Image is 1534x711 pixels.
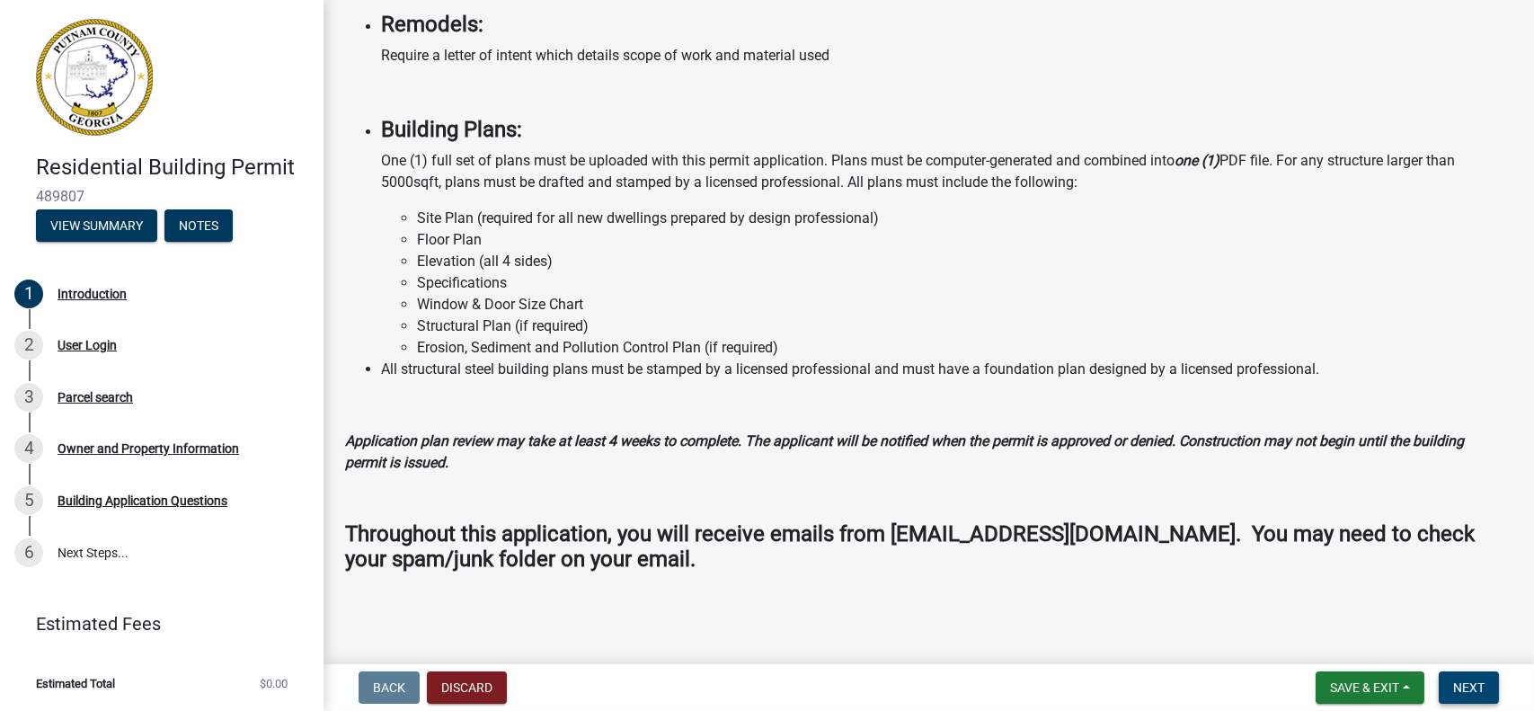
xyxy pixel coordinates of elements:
[1175,152,1219,169] strong: one (1)
[36,678,115,689] span: Estimated Total
[36,219,157,234] wm-modal-confirm: Summary
[427,671,507,704] button: Discard
[14,280,43,308] div: 1
[417,316,1512,337] li: Structural Plan (if required)
[373,680,405,695] span: Back
[14,434,43,463] div: 4
[58,288,127,300] div: Introduction
[381,359,1512,380] li: All structural steel building plans must be stamped by a licensed professional and must have a fo...
[381,117,522,142] strong: Building Plans:
[1453,680,1485,695] span: Next
[417,272,1512,294] li: Specifications
[381,12,483,37] strong: Remodels:
[14,486,43,515] div: 5
[58,494,227,507] div: Building Application Questions
[1330,680,1399,695] span: Save & Exit
[417,337,1512,359] li: Erosion, Sediment and Pollution Control Plan (if required)
[14,606,295,642] a: Estimated Fees
[58,391,133,404] div: Parcel search
[359,671,420,704] button: Back
[417,229,1512,251] li: Floor Plan
[417,208,1512,229] li: Site Plan (required for all new dwellings prepared by design professional)
[164,219,233,234] wm-modal-confirm: Notes
[36,19,153,136] img: Putnam County, Georgia
[1439,671,1499,704] button: Next
[417,294,1512,316] li: Window & Door Size Chart
[381,45,1512,67] p: Require a letter of intent which details scope of work and material used
[164,209,233,242] button: Notes
[1316,671,1424,704] button: Save & Exit
[36,209,157,242] button: View Summary
[381,150,1512,193] p: One (1) full set of plans must be uploaded with this permit application. Plans must be computer-g...
[36,188,288,205] span: 489807
[58,339,117,351] div: User Login
[14,383,43,412] div: 3
[14,538,43,567] div: 6
[345,521,1475,573] strong: Throughout this application, you will receive emails from [EMAIL_ADDRESS][DOMAIN_NAME]. You may n...
[58,442,239,455] div: Owner and Property Information
[417,251,1512,272] li: Elevation (all 4 sides)
[345,432,1464,471] strong: Application plan review may take at least 4 weeks to complete. The applicant will be notified whe...
[14,331,43,360] div: 2
[36,155,309,181] h4: Residential Building Permit
[260,678,288,689] span: $0.00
